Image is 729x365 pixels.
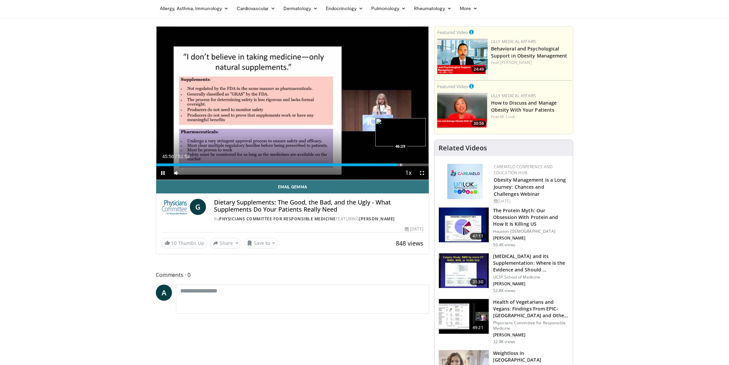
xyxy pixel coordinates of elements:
[493,299,569,319] h3: Health of Vegetarians and Vegans: Findings From EPIC-[GEOGRAPHIC_DATA] and Othe…
[375,118,426,146] img: image.jpeg
[162,199,187,215] img: Physicians Committee for Responsible Medicine
[156,27,429,180] video-js: Video Player
[493,320,569,331] p: Physicians Committee for Responsible Medicine
[359,216,395,222] a: [PERSON_NAME]
[493,339,515,344] p: 32.9K views
[472,66,486,72] span: 24:49
[439,253,489,288] img: 4bb25b40-905e-443e-8e37-83f056f6e86e.150x105_q85_crop-smart_upscale.jpg
[437,39,488,74] img: ba3304f6-7838-4e41-9c0f-2e31ebde6754.png.150x105_q85_crop-smart_upscale.png
[493,288,515,293] p: 52.8K views
[491,45,567,59] a: Behavioral and Psychological Support in Obesity Management
[493,229,569,234] p: Houston [DEMOGRAPHIC_DATA]
[214,199,423,213] h4: Dietary Supplements: The Good, the Bad, and the Ugly - What Supplements Do Your Patients Really Need
[472,120,486,126] span: 30:56
[402,166,415,180] button: Playback Rate
[493,350,569,363] h3: Weightloss in [GEOGRAPHIC_DATA]
[439,299,569,344] a: 49:21 Health of Vegetarians and Vegans: Findings From EPIC-[GEOGRAPHIC_DATA] and Othe… Physicians...
[233,2,279,15] a: Cardiovascular
[175,154,177,159] span: /
[439,253,569,293] a: 31:30 [MEDICAL_DATA] and its Supplementation: Where is the Evidence and Should … UCSF School of M...
[437,93,488,128] img: c98a6a29-1ea0-4bd5-8cf5-4d1e188984a7.png.150x105_q85_crop-smart_upscale.png
[156,166,170,180] button: Pause
[447,164,483,199] img: 45df64a9-a6de-482c-8a90-ada250f7980c.png.150x105_q85_autocrop_double_scale_upscale_version-0.2.jpg
[405,226,423,232] div: [DATE]
[493,275,569,280] p: UCSF School of Medicine
[470,279,486,285] span: 31:30
[493,235,569,241] p: [PERSON_NAME]
[493,281,569,287] p: [PERSON_NAME]
[494,164,553,176] a: CaReMeLO Conference and Education Hub
[219,216,336,222] a: Physicians Committee for Responsible Medicine
[500,114,515,119] a: M. Look
[456,2,482,15] a: More
[493,253,569,273] h3: [MEDICAL_DATA] and its Supplementation: Where is the Evidence and Should …
[156,180,429,193] a: Email Gemma
[470,324,486,331] span: 49:21
[322,2,367,15] a: Endocrinology
[210,238,241,249] button: Share
[493,332,569,338] p: [PERSON_NAME]
[437,83,468,89] small: Featured Video
[494,198,567,204] div: [DATE]
[170,166,183,180] button: Mute
[439,207,569,248] a: 47:11 The Protein Myth: Our Obsession With Protein and How It Is Killing US Houston [DEMOGRAPHIC_...
[162,154,174,159] span: 45:56
[491,39,536,44] a: Lilly Medical Affairs
[156,2,233,15] a: Allergy, Asthma, Immunology
[178,154,190,159] span: 51:52
[415,166,429,180] button: Fullscreen
[494,177,566,197] a: Obesity Management is a Long Journey: Chances and Challenges Webinar
[214,216,423,222] div: By FEATURING
[410,2,456,15] a: Rheumatology
[439,299,489,334] img: 606f2b51-b844-428b-aa21-8c0c72d5a896.150x105_q85_crop-smart_upscale.jpg
[244,238,278,249] button: Save to
[493,207,569,227] h3: The Protein Myth: Our Obsession With Protein and How It Is Killing US
[491,100,557,113] a: How to Discuss and Manage Obesity With Your Patients
[437,29,468,35] small: Featured Video
[156,163,429,166] div: Progress Bar
[439,208,489,243] img: b7b8b05e-5021-418b-a89a-60a270e7cf82.150x105_q85_crop-smart_upscale.jpg
[279,2,322,15] a: Dermatology
[491,93,536,99] a: Lilly Medical Affairs
[493,242,515,248] p: 93.4K views
[491,60,570,66] div: Feat.
[500,60,532,65] a: [PERSON_NAME]
[171,240,177,246] span: 10
[367,2,410,15] a: Pulmonology
[470,233,486,240] span: 47:11
[437,93,488,128] a: 30:56
[396,239,423,247] span: 848 views
[190,199,206,215] a: G
[439,144,487,152] h4: Related Videos
[156,270,429,279] span: Comments 0
[156,285,172,301] a: A
[437,39,488,74] a: 24:49
[162,238,207,248] a: 10 Thumbs Up
[491,114,570,120] div: Feat.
